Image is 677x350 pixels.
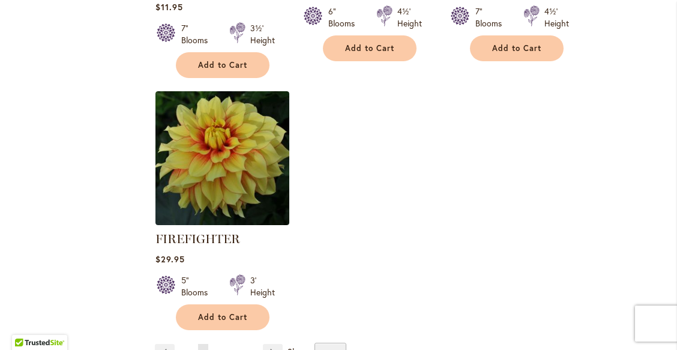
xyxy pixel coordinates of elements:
div: 4½' Height [544,5,569,29]
a: FIREFIGHTER [155,232,240,246]
button: Add to Cart [323,35,417,61]
img: FIREFIGHTER [155,91,289,225]
div: 5" Blooms [181,274,215,298]
span: $11.95 [155,1,183,13]
div: 4½' Height [397,5,422,29]
button: Add to Cart [470,35,564,61]
iframe: Launch Accessibility Center [9,307,43,341]
span: Add to Cart [198,60,247,70]
span: $29.95 [155,253,185,265]
span: Add to Cart [198,312,247,322]
button: Add to Cart [176,52,269,78]
button: Add to Cart [176,304,269,330]
div: 7" Blooms [181,22,215,46]
div: 6" Blooms [328,5,362,29]
a: FIREFIGHTER [155,216,289,228]
div: 3½' Height [250,22,275,46]
div: 3' Height [250,274,275,298]
div: 7" Blooms [475,5,509,29]
span: Add to Cart [492,43,541,53]
span: Add to Cart [345,43,394,53]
